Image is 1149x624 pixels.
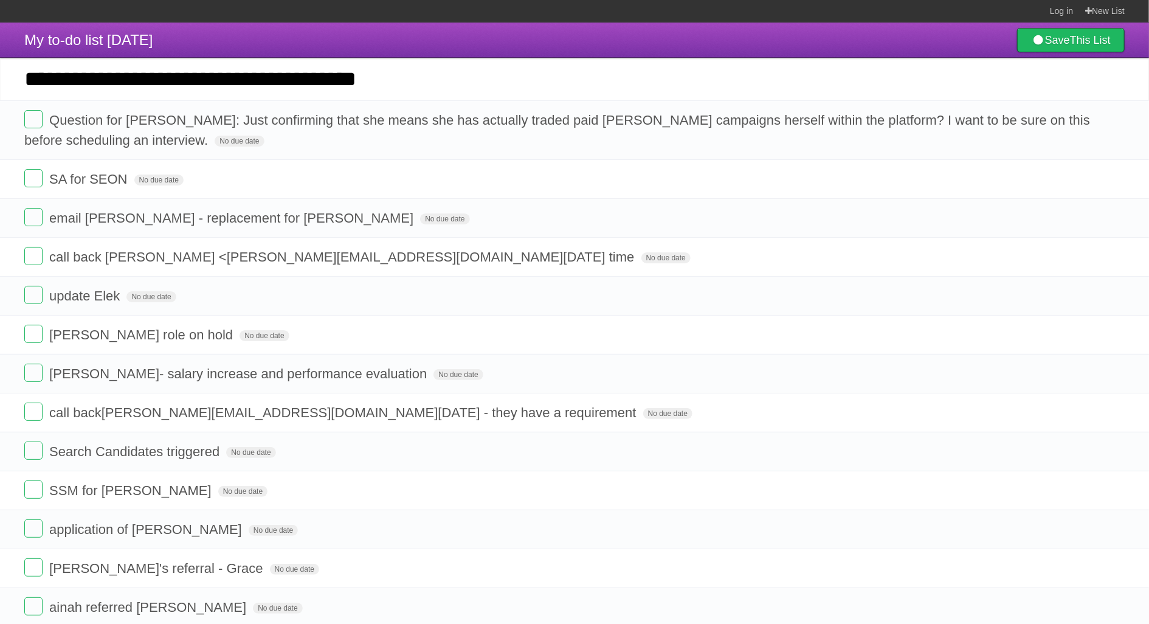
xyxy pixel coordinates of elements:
span: No due date [249,525,298,536]
label: Done [24,110,43,128]
span: update Elek [49,288,123,303]
span: No due date [253,603,302,614]
span: No due date [215,136,264,147]
label: Done [24,519,43,538]
span: call back [PERSON_NAME] < [PERSON_NAME][EMAIL_ADDRESS][DOMAIN_NAME] [DATE] time [49,249,637,265]
label: Done [24,169,43,187]
label: Done [24,480,43,499]
label: Done [24,247,43,265]
span: SSM for [PERSON_NAME] [49,483,215,498]
span: No due date [240,330,289,341]
span: Search Candidates triggered [49,444,223,459]
span: No due date [433,369,483,380]
b: This List [1070,34,1111,46]
label: Done [24,325,43,343]
label: Done [24,403,43,421]
span: No due date [218,486,267,497]
span: No due date [226,447,275,458]
label: Done [24,364,43,382]
span: [PERSON_NAME] role on hold [49,327,236,342]
label: Done [24,558,43,577]
label: Done [24,208,43,226]
span: SA for SEON [49,172,130,187]
label: Done [24,597,43,615]
span: No due date [270,564,319,575]
span: [PERSON_NAME]'s referral - Grace [49,561,266,576]
span: No due date [134,175,184,185]
label: Done [24,442,43,460]
span: Question for [PERSON_NAME]: Just confirming that she means she has actually traded paid [PERSON_N... [24,113,1090,148]
label: Done [24,286,43,304]
a: SaveThis List [1017,28,1125,52]
span: application of [PERSON_NAME] [49,522,245,537]
span: No due date [641,252,691,263]
span: ainah referred [PERSON_NAME] [49,600,249,615]
span: No due date [420,213,469,224]
span: email [PERSON_NAME] - replacement for [PERSON_NAME] [49,210,416,226]
span: My to-do list [DATE] [24,32,153,48]
span: No due date [126,291,176,302]
span: [PERSON_NAME]- salary increase and performance evaluation [49,366,430,381]
span: call back [PERSON_NAME][EMAIL_ADDRESS][DOMAIN_NAME] [DATE] - they have a requirement [49,405,639,420]
span: No due date [643,408,692,419]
